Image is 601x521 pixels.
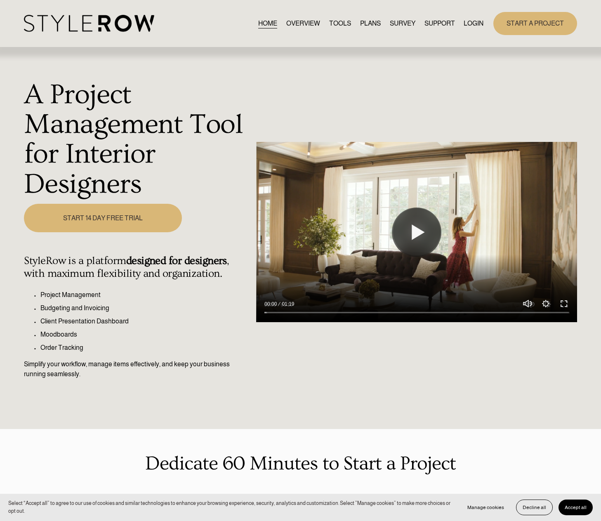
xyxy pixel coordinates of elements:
[390,18,415,29] a: SURVEY
[40,330,252,339] p: Moodboards
[40,316,252,326] p: Client Presentation Dashboard
[40,290,252,300] p: Project Management
[40,303,252,313] p: Budgeting and Invoicing
[8,500,453,515] p: Select “Accept all” to agree to our use of cookies and similar technologies to enhance your brows...
[523,504,546,510] span: Decline all
[424,18,455,29] a: folder dropdown
[264,310,568,316] input: Seek
[24,80,252,199] h1: A Project Management Tool for Interior Designers
[493,12,577,35] a: START A PROJECT
[24,449,577,478] p: Dedicate 60 Minutes to Start a Project
[392,207,441,257] button: Play
[286,18,320,29] a: OVERVIEW
[461,500,510,515] button: Manage cookies
[559,500,593,515] button: Accept all
[24,15,154,32] img: StyleRow
[360,18,381,29] a: PLANS
[24,255,252,280] h4: StyleRow is a platform , with maximum flexibility and organization.
[424,19,455,28] span: SUPPORT
[126,255,227,267] strong: designed for designers
[24,204,182,232] a: START 14 DAY FREE TRIAL
[565,504,587,510] span: Accept all
[24,359,252,379] p: Simplify your workflow, manage items effectively, and keep your business running seamlessly.
[464,18,483,29] a: LOGIN
[329,18,351,29] a: TOOLS
[258,18,277,29] a: HOME
[516,500,553,515] button: Decline all
[467,504,504,510] span: Manage cookies
[40,343,252,353] p: Order Tracking
[279,300,296,308] div: Duration
[264,300,279,308] div: Current time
